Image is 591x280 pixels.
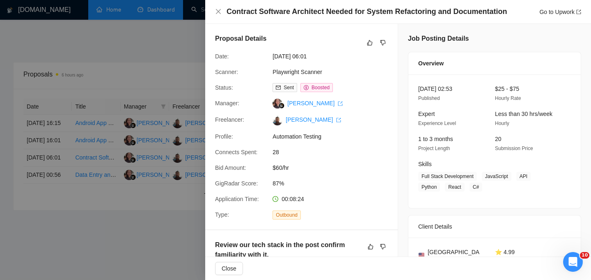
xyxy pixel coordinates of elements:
[215,196,259,202] span: Application Time:
[408,34,469,44] h5: Job Posting Details
[215,240,362,260] h5: Review our tech stack in the post confirm familiarity with it.
[380,39,386,46] span: dislike
[418,120,456,126] span: Experience Level
[227,7,507,17] h4: Contract Software Architect Needed for System Refactoring and Documentation
[418,111,435,117] span: Expert
[273,148,396,157] span: 28
[470,183,482,192] span: C#
[222,264,236,273] span: Close
[482,172,511,181] span: JavaScript
[286,116,341,123] a: [PERSON_NAME] export
[495,95,521,101] span: Hourly Rate
[276,85,281,90] span: mail
[284,85,294,90] span: Sent
[539,9,581,15] a: Go to Upworkexport
[516,172,531,181] span: API
[279,103,284,109] img: gigradar-bm.png
[576,9,581,14] span: export
[428,248,482,266] span: [GEOGRAPHIC_DATA]
[495,120,509,126] span: Hourly
[215,149,258,155] span: Connects Spent:
[338,101,343,106] span: export
[273,163,396,172] span: $60/hr
[418,95,440,101] span: Published
[380,243,386,250] span: dislike
[215,262,243,275] button: Close
[418,215,571,238] div: Client Details
[215,100,239,106] span: Manager:
[495,111,552,117] span: Less than 30 hrs/week
[418,183,440,192] span: Python
[418,172,477,181] span: Full Stack Development
[419,252,424,258] img: 🇺🇸
[215,211,229,218] span: Type:
[215,53,229,60] span: Date:
[418,161,432,167] span: Skills
[336,118,341,123] span: export
[365,38,375,48] button: like
[367,39,373,46] span: like
[273,211,301,220] span: Outbound
[215,8,222,15] span: close
[495,249,515,255] span: ⭐ 4.99
[282,196,304,202] span: 00:08:24
[215,69,238,75] span: Scanner:
[287,100,343,106] a: [PERSON_NAME] export
[495,146,533,151] span: Submission Price
[580,252,589,259] span: 10
[563,252,583,272] iframe: Intercom live chat
[215,164,246,171] span: Bid Amount:
[273,132,396,141] span: Automation Testing
[215,133,233,140] span: Profile:
[312,85,330,90] span: Boosted
[418,136,453,142] span: 1 to 3 months
[273,69,322,75] a: Playwright Scanner
[418,146,450,151] span: Project Length
[418,86,452,92] span: [DATE] 02:53
[273,116,282,125] img: c12icOjwBFDFxNP3_CuSv1ziQluiyXhjkAIJ-Lz8i5_gyiZdc5LyWKNh3HC4ipTpqk
[495,86,519,92] span: $25 - $75
[378,38,388,48] button: dislike
[215,116,244,123] span: Freelancer:
[366,242,376,252] button: like
[378,242,388,252] button: dislike
[215,84,233,91] span: Status:
[273,52,396,61] span: [DATE] 06:01
[445,183,464,192] span: React
[273,196,278,202] span: clock-circle
[495,136,502,142] span: 20
[418,59,444,68] span: Overview
[215,180,258,187] span: GigRadar Score:
[273,179,396,188] span: 87%
[368,243,373,250] span: like
[215,34,266,44] h5: Proposal Details
[304,85,309,90] span: dollar
[215,8,222,15] button: Close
